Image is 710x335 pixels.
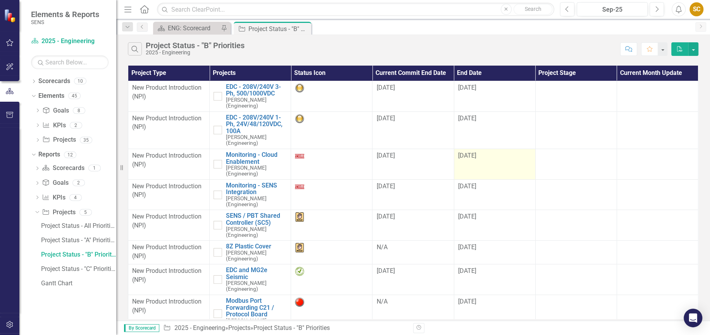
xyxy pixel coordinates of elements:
a: Gantt Chart [39,277,116,289]
td: Double-Click to Edit Right Click for Context Menu [210,179,291,210]
td: Double-Click to Edit [372,179,454,210]
td: Double-Click to Edit [372,295,454,332]
td: Double-Click to Edit [128,149,210,179]
td: Double-Click to Edit [372,210,454,241]
small: [PERSON_NAME] (Engineering) [226,318,287,330]
span: New Product Introduction (NPI) [132,84,202,100]
td: Double-Click to Edit [454,111,535,149]
small: [PERSON_NAME] (Engineering) [226,250,287,262]
span: [DATE] [458,115,476,122]
a: 2025 - Engineering [174,324,225,332]
td: Double-Click to Edit Right Click for Context Menu [210,241,291,264]
td: Double-Click to Edit [128,241,210,264]
td: Double-Click to Edit [454,149,535,179]
td: Double-Click to Edit [617,295,698,332]
div: Project Status - "A" Priorities [41,237,116,244]
td: Double-Click to Edit [535,210,617,241]
span: By Scorecard [124,324,159,332]
span: New Product Introduction (NPI) [132,115,202,131]
span: New Product Introduction (NPI) [132,213,202,229]
img: On Hold [295,243,304,252]
td: Double-Click to Edit [617,81,698,111]
a: Elements [38,92,64,101]
div: 35 [80,137,92,143]
td: Double-Click to Edit [291,149,372,179]
div: Gantt Chart [41,280,116,287]
small: [PERSON_NAME] (Engineering) [226,196,287,207]
td: Double-Click to Edit [535,241,617,264]
td: Double-Click to Edit Right Click for Context Menu [210,210,291,241]
button: SC [689,2,703,16]
span: [DATE] [376,115,395,122]
td: Double-Click to Edit [128,295,210,332]
div: Project Status - "B" Priorities [253,324,329,332]
span: Elements & Reports [31,10,99,19]
button: Search [514,4,552,15]
div: Open Intercom Messenger [684,309,702,327]
span: [DATE] [458,298,476,305]
td: Double-Click to Edit [454,241,535,264]
a: 2025 - Engineering [31,37,109,46]
div: 2 [72,180,85,186]
input: Search Below... [31,56,109,69]
td: Double-Click to Edit [372,241,454,264]
img: Yellow: At Risk/Needs Attention [295,114,304,123]
input: Search ClearPoint... [157,3,554,16]
td: Double-Click to Edit [128,210,210,241]
button: Sep-25 [577,2,648,16]
img: Cancelled [295,151,304,161]
a: Scorecards [42,164,84,173]
a: Goals [42,106,69,115]
a: EDC and MG2e Seismic [226,267,287,280]
span: [DATE] [458,182,476,190]
td: Double-Click to Edit [454,179,535,210]
a: Monitoring - SENS Integration [226,182,287,196]
small: SENS [31,19,99,25]
div: 1 [88,165,101,172]
td: Double-Click to Edit [535,264,617,295]
div: 2025 - Engineering [146,50,245,56]
div: Project Status - "B" Priorities [146,41,245,50]
div: Project Status - "B" Priorities [41,251,116,258]
img: ClearPoint Strategy [4,9,17,23]
a: Projects [228,324,250,332]
td: Double-Click to Edit [617,111,698,149]
td: Double-Click to Edit Right Click for Context Menu [210,81,291,111]
span: [DATE] [376,213,395,220]
td: Double-Click to Edit [617,264,698,295]
a: Projects [42,135,76,144]
a: KPIs [42,193,65,202]
a: Project Status - "B" Priorities [39,248,116,260]
a: Scorecards [38,77,70,86]
small: [PERSON_NAME] (Engineering) [226,226,287,238]
td: Double-Click to Edit [454,81,535,111]
td: Double-Click to Edit [454,264,535,295]
span: [DATE] [376,84,395,91]
span: New Product Introduction (NPI) [132,152,202,168]
td: Double-Click to Edit [291,210,372,241]
td: Double-Click to Edit [291,111,372,149]
td: Double-Click to Edit [535,111,617,149]
span: New Product Introduction (NPI) [132,182,202,199]
small: [PERSON_NAME] (Engineering) [226,280,287,292]
div: 4 [69,194,82,201]
a: Modbus Port Forwarding C21 / Protocol Board [226,297,287,318]
div: 12 [64,151,76,158]
td: Double-Click to Edit Right Click for Context Menu [210,264,291,295]
div: 8 [73,107,85,114]
div: » » [163,324,407,333]
td: Double-Click to Edit [535,81,617,111]
td: Double-Click to Edit Right Click for Context Menu [210,149,291,179]
td: Double-Click to Edit [128,111,210,149]
td: Double-Click to Edit [291,264,372,295]
small: [PERSON_NAME] (Engineering) [226,134,287,146]
td: Double-Click to Edit [372,149,454,179]
div: 2 [70,122,82,128]
img: Completed [295,267,304,276]
span: [DATE] [458,84,476,91]
td: Double-Click to Edit [617,210,698,241]
a: Projects [42,208,75,217]
td: Double-Click to Edit [617,241,698,264]
td: Double-Click to Edit [372,111,454,149]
